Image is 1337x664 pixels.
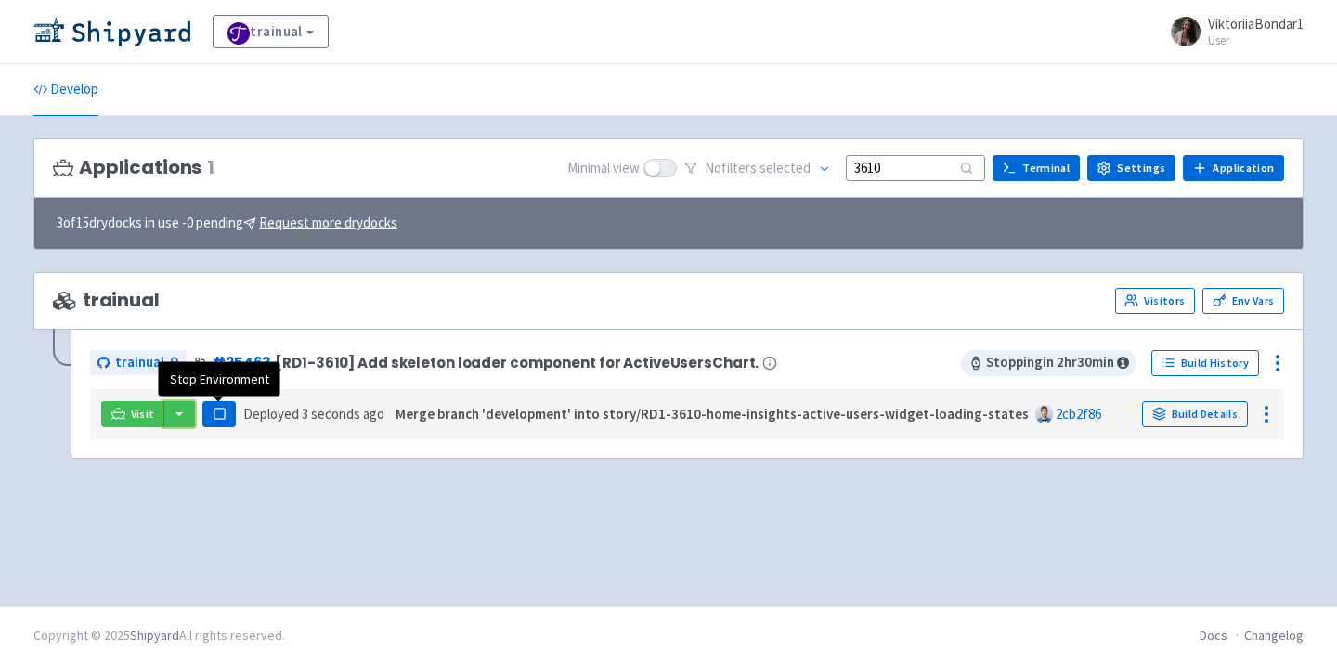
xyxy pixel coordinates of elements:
[90,350,187,375] a: trainual
[33,64,98,116] a: Develop
[1183,155,1284,181] a: Application
[207,157,214,178] span: 1
[53,290,160,311] span: trainual
[759,159,811,176] span: selected
[202,401,236,427] button: Pause
[33,17,190,46] img: Shipyard logo
[115,352,164,373] span: trainual
[212,353,271,372] a: #25463
[131,407,155,422] span: Visit
[1151,350,1259,376] a: Build History
[243,405,384,423] span: Deployed
[57,213,397,234] span: 3 of 15 drydocks in use - 0 pending
[705,158,811,179] span: No filter s
[259,214,397,231] u: Request more drydocks
[130,627,179,644] a: Shipyard
[993,155,1080,181] a: Terminal
[275,355,759,371] span: [RD1-3610] Add skeleton loader component for ActiveUsersChart.
[1160,17,1304,46] a: ViktoriiaBondar1 User
[1087,155,1175,181] a: Settings
[1115,288,1195,314] a: Visitors
[961,350,1136,376] span: Stopping in 2 hr 30 min
[213,15,329,48] a: trainual
[1056,405,1101,423] a: 2cb2f86
[396,405,1029,423] strong: Merge branch 'development' into story/RD1-3610-home-insights-active-users-widget-loading-states
[1142,401,1248,427] a: Build Details
[33,626,285,645] div: Copyright © 2025 All rights reserved.
[101,401,164,427] a: Visit
[1244,627,1304,644] a: Changelog
[302,405,384,423] time: 3 seconds ago
[1208,34,1304,46] small: User
[1202,288,1284,314] a: Env Vars
[567,158,640,179] span: Minimal view
[53,157,214,178] h3: Applications
[1208,15,1304,33] span: ViktoriiaBondar1
[846,155,985,180] input: Search...
[1200,627,1227,644] a: Docs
